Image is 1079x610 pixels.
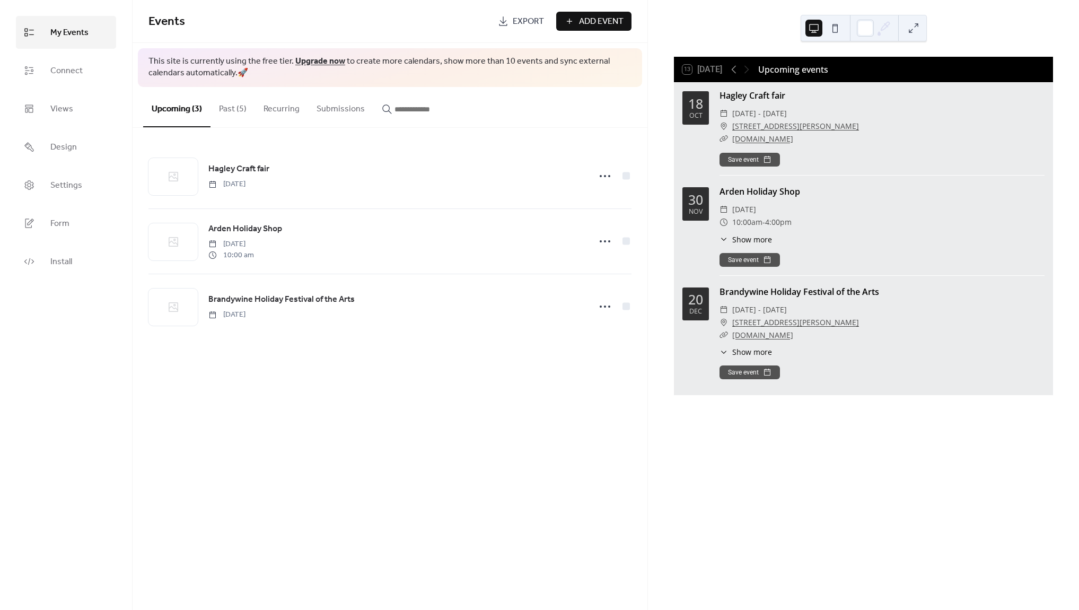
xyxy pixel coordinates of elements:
[50,215,69,232] span: Form
[720,203,728,216] div: ​
[720,346,728,358] div: ​
[732,203,756,216] span: [DATE]
[720,185,1045,198] div: Arden Holiday Shop
[50,63,83,80] span: Connect
[689,208,703,215] div: Nov
[765,216,792,229] span: 4:00pm
[208,293,355,307] a: Brandywine Holiday Festival of the Arts
[16,130,116,163] a: Design
[732,303,787,316] span: [DATE] - [DATE]
[732,134,793,144] a: [DOMAIN_NAME]
[720,365,780,379] button: Save event
[50,101,73,118] span: Views
[210,87,255,126] button: Past (5)
[720,316,728,329] div: ​
[16,92,116,125] a: Views
[688,193,703,206] div: 30
[148,10,185,33] span: Events
[556,12,631,31] button: Add Event
[720,303,728,316] div: ​
[16,16,116,49] a: My Events
[720,234,772,245] button: ​Show more
[688,293,703,306] div: 20
[720,253,780,267] button: Save event
[16,207,116,240] a: Form
[732,107,787,120] span: [DATE] - [DATE]
[50,24,89,41] span: My Events
[732,234,772,245] span: Show more
[148,56,631,80] span: This site is currently using the free tier. to create more calendars, show more than 10 events an...
[16,169,116,202] a: Settings
[720,286,879,298] a: Brandywine Holiday Festival of the Arts
[720,346,772,358] button: ​Show more
[255,87,308,126] button: Recurring
[143,87,210,127] button: Upcoming (3)
[50,139,77,156] span: Design
[16,245,116,278] a: Install
[758,63,828,76] div: Upcoming events
[490,12,552,31] a: Export
[720,234,728,245] div: ​
[688,97,703,110] div: 18
[208,223,282,236] span: Arden Holiday Shop
[720,120,728,133] div: ​
[689,308,702,315] div: Dec
[720,133,728,145] div: ​
[208,222,282,236] a: Arden Holiday Shop
[208,250,254,261] span: 10:00 am
[208,239,254,250] span: [DATE]
[579,15,624,28] span: Add Event
[732,120,859,133] a: [STREET_ADDRESS][PERSON_NAME]
[720,153,780,167] button: Save event
[513,15,544,28] span: Export
[208,163,269,176] span: Hagley Craft fair
[689,112,703,119] div: Oct
[720,216,728,229] div: ​
[762,216,765,229] span: -
[50,254,72,271] span: Install
[720,90,785,101] a: Hagley Craft fair
[720,107,728,120] div: ​
[50,177,82,194] span: Settings
[732,216,762,229] span: 10:00am
[208,309,245,320] span: [DATE]
[208,293,355,306] span: Brandywine Holiday Festival of the Arts
[208,162,269,176] a: Hagley Craft fair
[16,54,116,87] a: Connect
[732,316,859,329] a: [STREET_ADDRESS][PERSON_NAME]
[295,53,345,69] a: Upgrade now
[720,329,728,342] div: ​
[732,330,793,340] a: [DOMAIN_NAME]
[732,346,772,358] span: Show more
[208,179,245,190] span: [DATE]
[308,87,373,126] button: Submissions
